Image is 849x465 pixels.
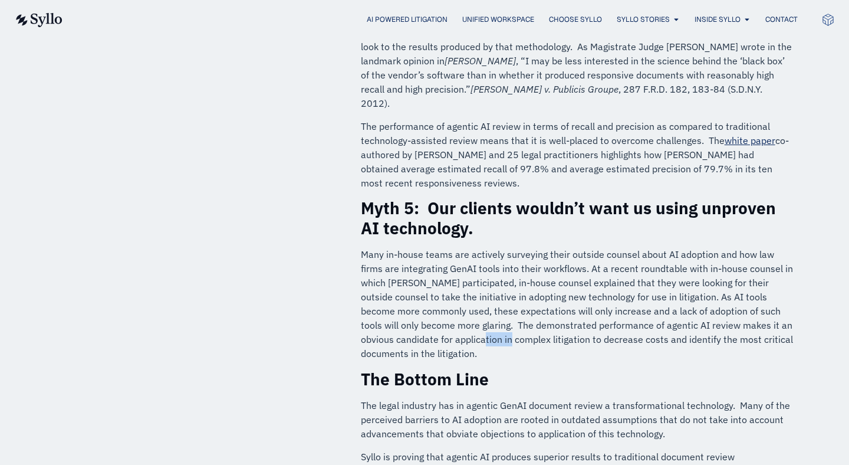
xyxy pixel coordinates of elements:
a: Choose Syllo [549,14,602,25]
a: Unified Workspace [462,14,534,25]
a: Contact [765,14,798,25]
strong: Myth 5: Our clients wouldn’t want us using unproven AI technology. [361,197,776,239]
em: [PERSON_NAME] v. Publicis Groupe [470,83,618,95]
div: Menu Toggle [86,14,798,25]
p: The legal industry has in agentic GenAI document review a transformational technology. Many of th... [361,398,793,441]
a: Inside Syllo [695,14,741,25]
nav: Menu [86,14,798,25]
strong: The Bottom Line [361,368,489,390]
p: Many in-house teams are actively surveying their outside counsel about AI adoption and how law fi... [361,247,793,361]
a: Syllo Stories [617,14,670,25]
img: syllo [14,13,62,27]
em: [PERSON_NAME] [445,55,516,67]
a: AI Powered Litigation [367,14,447,25]
p: The performance of agentic AI review in terms of recall and precision as compared to traditional ... [361,119,793,190]
a: white paper [725,135,775,146]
